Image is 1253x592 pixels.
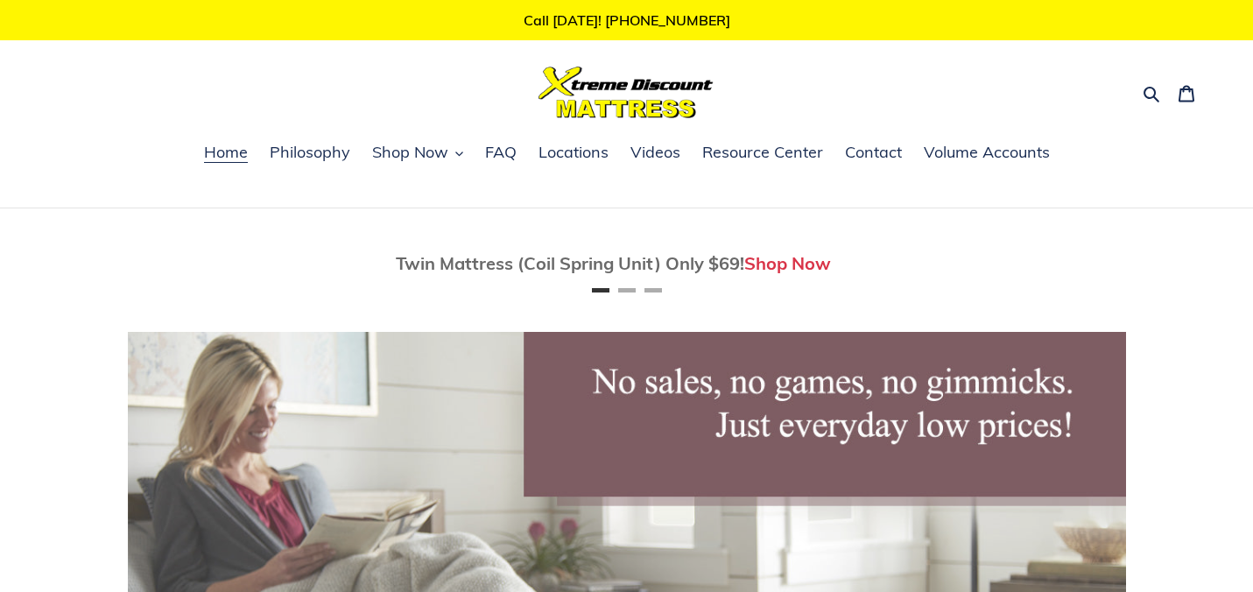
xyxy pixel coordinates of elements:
[530,140,617,166] a: Locations
[539,67,714,118] img: Xtreme Discount Mattress
[270,142,350,163] span: Philosophy
[744,252,831,274] a: Shop Now
[363,140,472,166] button: Shop Now
[845,142,902,163] span: Contact
[693,140,832,166] a: Resource Center
[924,142,1050,163] span: Volume Accounts
[915,140,1059,166] a: Volume Accounts
[261,140,359,166] a: Philosophy
[630,142,680,163] span: Videos
[836,140,911,166] a: Contact
[195,140,257,166] a: Home
[396,252,744,274] span: Twin Mattress (Coil Spring Unit) Only $69!
[485,142,517,163] span: FAQ
[622,140,689,166] a: Videos
[618,288,636,292] button: Page 2
[644,288,662,292] button: Page 3
[592,288,609,292] button: Page 1
[204,142,248,163] span: Home
[476,140,525,166] a: FAQ
[372,142,448,163] span: Shop Now
[702,142,823,163] span: Resource Center
[539,142,609,163] span: Locations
